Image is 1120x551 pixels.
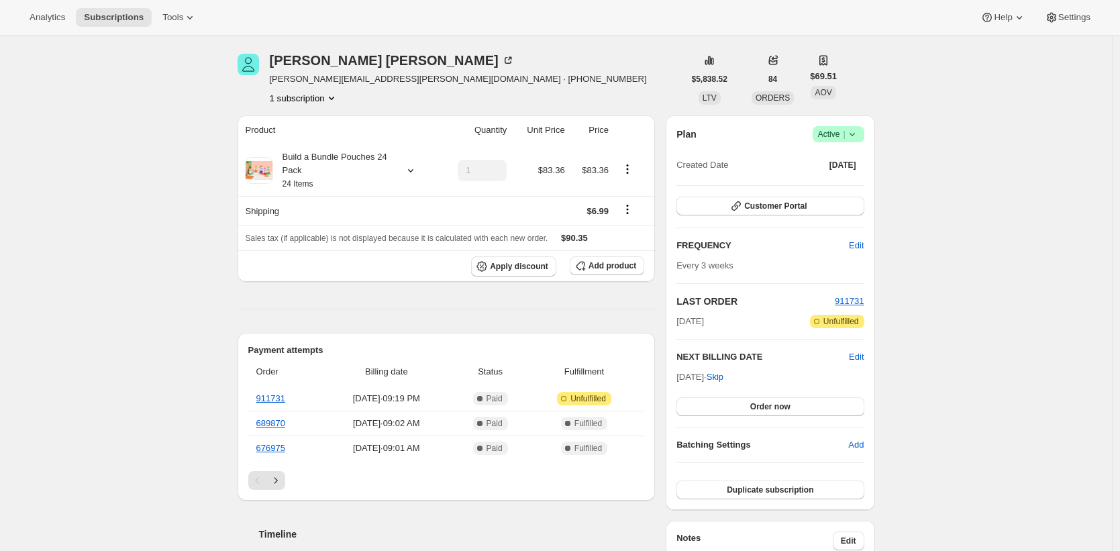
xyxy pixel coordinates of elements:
[439,115,511,145] th: Quantity
[272,150,393,191] div: Build a Bundle Pouches 24 Pack
[84,12,144,23] span: Subscriptions
[684,70,735,89] button: $5,838.52
[818,128,859,141] span: Active
[760,70,785,89] button: 84
[256,443,285,453] a: 676975
[574,418,602,429] span: Fulfilled
[843,129,845,140] span: |
[676,372,723,382] span: [DATE] ·
[238,54,259,75] span: Michelle Cucci
[259,528,656,541] h2: Timeline
[324,365,448,379] span: Billing date
[283,179,313,189] small: 24 Items
[848,438,864,452] span: Add
[238,196,440,226] th: Shipping
[1058,12,1090,23] span: Settings
[487,443,503,454] span: Paid
[707,370,723,384] span: Skip
[750,401,791,412] span: Order now
[676,315,704,328] span: [DATE]
[456,365,523,379] span: Status
[815,88,831,97] span: AOV
[561,233,588,243] span: $90.35
[589,260,636,271] span: Add product
[835,296,864,306] a: 911731
[487,418,503,429] span: Paid
[703,93,717,103] span: LTV
[833,532,864,550] button: Edit
[570,393,606,404] span: Unfulfilled
[248,357,321,387] th: Order
[21,8,73,27] button: Analytics
[676,239,849,252] h2: FREQUENCY
[471,256,556,277] button: Apply discount
[676,128,697,141] h2: Plan
[246,234,548,243] span: Sales tax (if applicable) is not displayed because it is calculated with each new order.
[768,74,777,85] span: 84
[821,156,864,174] button: [DATE]
[511,115,568,145] th: Unit Price
[324,392,448,405] span: [DATE] · 09:19 PM
[840,434,872,456] button: Add
[532,365,636,379] span: Fulfillment
[587,206,609,216] span: $6.99
[248,471,645,490] nav: Pagination
[266,471,285,490] button: Next
[676,438,848,452] h6: Batching Settings
[841,536,856,546] span: Edit
[569,115,613,145] th: Price
[238,115,440,145] th: Product
[835,295,864,308] button: 911731
[692,74,727,85] span: $5,838.52
[841,235,872,256] button: Edit
[256,418,285,428] a: 689870
[30,12,65,23] span: Analytics
[582,165,609,175] span: $83.36
[699,366,731,388] button: Skip
[727,485,813,495] span: Duplicate subscription
[676,481,864,499] button: Duplicate subscription
[829,160,856,170] span: [DATE]
[756,93,790,103] span: ORDERS
[490,261,548,272] span: Apply discount
[676,158,728,172] span: Created Date
[744,201,807,211] span: Customer Portal
[248,344,645,357] h2: Payment attempts
[574,443,602,454] span: Fulfilled
[849,350,864,364] button: Edit
[849,239,864,252] span: Edit
[270,91,338,105] button: Product actions
[676,260,733,270] span: Every 3 weeks
[538,165,565,175] span: $83.36
[1037,8,1099,27] button: Settings
[256,393,285,403] a: 911731
[676,532,833,550] h3: Notes
[487,393,503,404] span: Paid
[617,202,638,217] button: Shipping actions
[823,316,859,327] span: Unfulfilled
[972,8,1033,27] button: Help
[76,8,152,27] button: Subscriptions
[324,417,448,430] span: [DATE] · 09:02 AM
[570,256,644,275] button: Add product
[994,12,1012,23] span: Help
[270,72,647,86] span: [PERSON_NAME][EMAIL_ADDRESS][PERSON_NAME][DOMAIN_NAME] · [PHONE_NUMBER]
[617,162,638,177] button: Product actions
[162,12,183,23] span: Tools
[676,295,835,308] h2: LAST ORDER
[270,54,515,67] div: [PERSON_NAME] [PERSON_NAME]
[324,442,448,455] span: [DATE] · 09:01 AM
[676,397,864,416] button: Order now
[676,350,849,364] h2: NEXT BILLING DATE
[810,70,837,83] span: $69.51
[154,8,205,27] button: Tools
[676,197,864,215] button: Customer Portal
